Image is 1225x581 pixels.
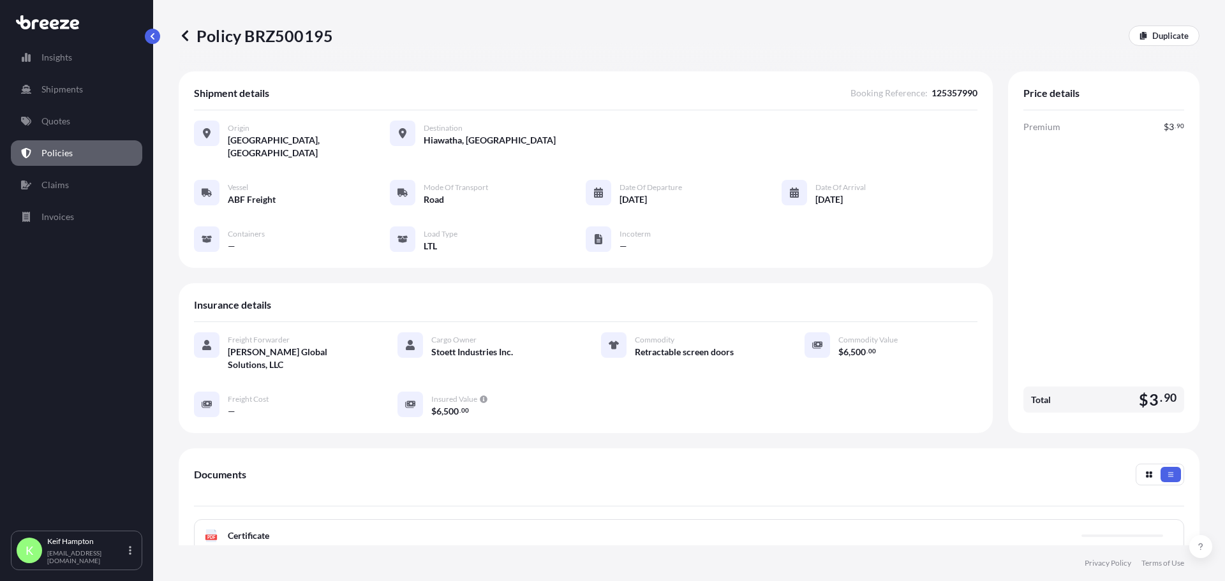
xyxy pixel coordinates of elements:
[424,134,556,147] span: Hiawatha, [GEOGRAPHIC_DATA]
[1031,393,1051,406] span: Total
[41,210,74,223] p: Invoices
[424,193,444,206] span: Road
[850,87,928,99] span: Booking Reference :
[228,529,269,542] span: Certificate
[424,240,437,253] span: LTL
[443,407,459,416] span: 500
[47,549,126,564] p: [EMAIL_ADDRESS][DOMAIN_NAME]
[1023,121,1060,133] span: Premium
[228,394,269,404] span: Freight Cost
[620,229,651,239] span: Incoterm
[41,83,83,96] p: Shipments
[459,408,461,413] span: .
[11,45,142,70] a: Insights
[26,544,33,557] span: K
[47,536,126,547] p: Keif Hampton
[461,408,469,413] span: 00
[41,115,70,128] p: Quotes
[1139,392,1148,408] span: $
[41,51,72,64] p: Insights
[431,335,477,345] span: Cargo Owner
[228,193,276,206] span: ABF Freight
[868,349,876,353] span: 00
[179,26,333,46] p: Policy BRZ500195
[11,140,142,166] a: Policies
[442,407,443,416] span: ,
[194,468,246,481] span: Documents
[1149,392,1159,408] span: 3
[228,346,367,371] span: [PERSON_NAME] Global Solutions, LLC
[228,405,235,418] span: —
[1169,122,1174,131] span: 3
[436,407,442,416] span: 6
[41,147,73,159] p: Policies
[41,179,69,191] p: Claims
[228,123,249,133] span: Origin
[1129,26,1199,46] a: Duplicate
[843,348,849,357] span: 6
[620,182,682,193] span: Date of Departure
[635,335,674,345] span: Commodity
[1160,394,1162,402] span: .
[620,240,627,253] span: —
[207,535,216,540] text: PDF
[866,349,868,353] span: .
[228,134,390,159] span: [GEOGRAPHIC_DATA], [GEOGRAPHIC_DATA]
[1164,394,1177,402] span: 90
[838,348,843,357] span: $
[194,87,269,99] span: Shipment details
[431,394,477,404] span: Insured Value
[1177,124,1184,128] span: 90
[431,407,436,416] span: $
[620,193,647,206] span: [DATE]
[228,240,235,253] span: —
[1141,558,1184,568] a: Terms of Use
[1085,558,1131,568] a: Privacy Policy
[228,229,265,239] span: Containers
[635,346,734,358] span: Retractable screen doors
[424,182,488,193] span: Mode of Transport
[228,182,248,193] span: Vessel
[1175,124,1176,128] span: .
[424,229,457,239] span: Load Type
[194,298,271,311] span: Insurance details
[838,335,898,345] span: Commodity Value
[11,108,142,134] a: Quotes
[1152,29,1189,42] p: Duplicate
[11,204,142,230] a: Invoices
[1023,87,1080,99] span: Price details
[431,346,513,358] span: Stoett Industries Inc.
[11,77,142,102] a: Shipments
[850,348,866,357] span: 500
[815,182,866,193] span: Date of Arrival
[849,348,850,357] span: ,
[1164,122,1169,131] span: $
[424,123,463,133] span: Destination
[932,87,977,99] span: 125357990
[815,193,843,206] span: [DATE]
[228,335,290,345] span: Freight Forwarder
[11,172,142,198] a: Claims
